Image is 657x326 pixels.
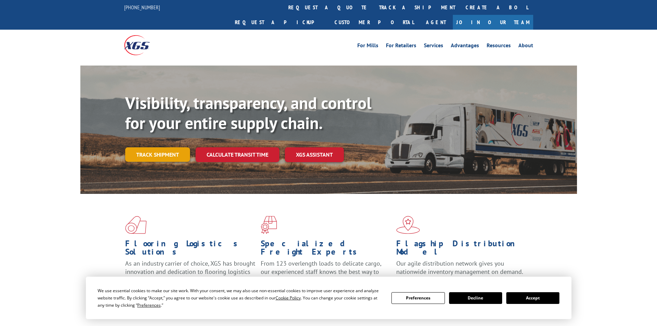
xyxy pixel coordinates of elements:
a: Customer Portal [329,15,419,30]
button: Decline [449,292,502,304]
span: Preferences [137,302,161,308]
a: Agent [419,15,453,30]
a: Track shipment [125,147,190,162]
a: [PHONE_NUMBER] [124,4,160,11]
span: Cookie Policy [276,295,301,301]
a: For Mills [357,43,378,50]
h1: Flooring Logistics Solutions [125,239,256,259]
a: Services [424,43,443,50]
span: Our agile distribution network gives you nationwide inventory management on demand. [396,259,523,276]
h1: Specialized Freight Experts [261,239,391,259]
button: Preferences [391,292,445,304]
img: xgs-icon-focused-on-flooring-red [261,216,277,234]
a: Calculate transit time [196,147,279,162]
p: From 123 overlength loads to delicate cargo, our experienced staff knows the best way to move you... [261,259,391,290]
img: xgs-icon-total-supply-chain-intelligence-red [125,216,147,234]
div: Cookie Consent Prompt [86,277,571,319]
span: As an industry carrier of choice, XGS has brought innovation and dedication to flooring logistics... [125,259,255,284]
img: xgs-icon-flagship-distribution-model-red [396,216,420,234]
b: Visibility, transparency, and control for your entire supply chain. [125,92,371,134]
button: Accept [506,292,559,304]
a: Request a pickup [230,15,329,30]
a: Join Our Team [453,15,533,30]
a: Resources [487,43,511,50]
a: XGS ASSISTANT [285,147,344,162]
a: For Retailers [386,43,416,50]
a: About [518,43,533,50]
a: Advantages [451,43,479,50]
h1: Flagship Distribution Model [396,239,527,259]
div: We use essential cookies to make our site work. With your consent, we may also use non-essential ... [98,287,383,309]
